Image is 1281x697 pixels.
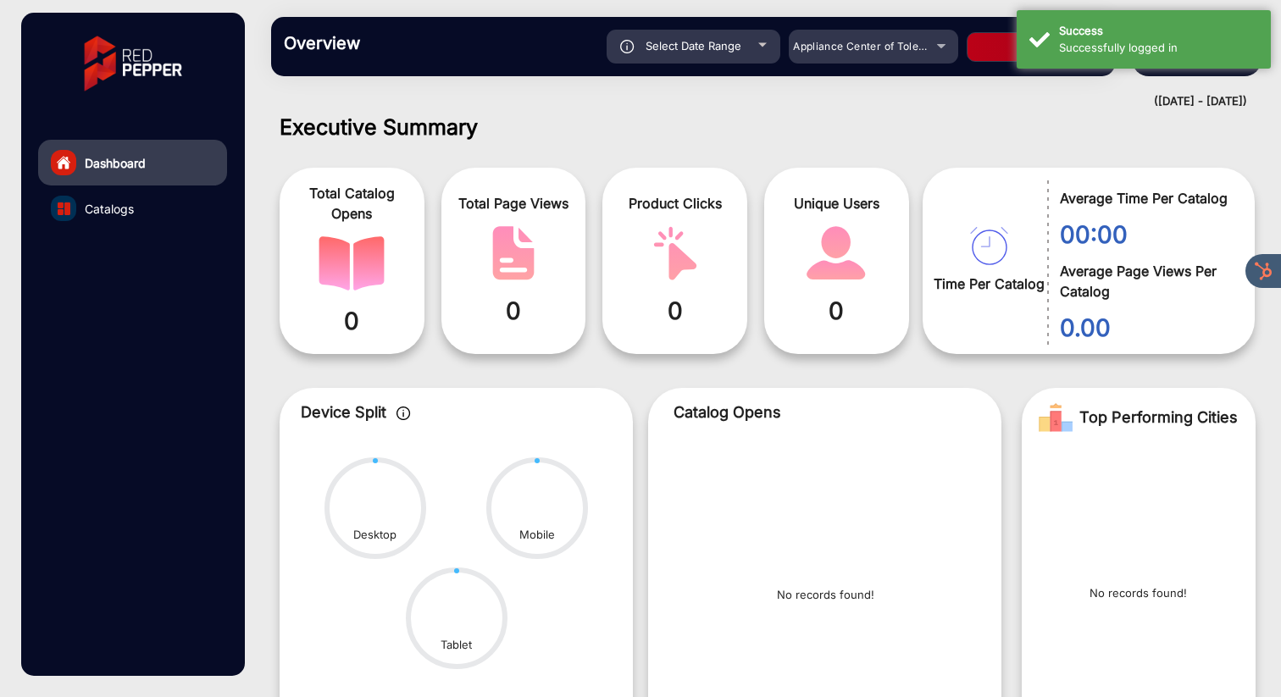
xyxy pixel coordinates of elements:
[674,401,976,423] p: Catalog Opens
[615,293,735,329] span: 0
[1060,217,1229,252] span: 00:00
[58,202,70,215] img: catalog
[967,32,1102,62] button: Apply
[1060,261,1229,301] span: Average Page Views Per Catalog
[777,293,896,329] span: 0
[642,226,708,280] img: catalog
[620,40,635,53] img: icon
[38,140,227,185] a: Dashboard
[353,527,396,544] div: Desktop
[72,21,194,106] img: vmg-logo
[519,527,555,544] div: Mobile
[646,39,741,53] span: Select Date Range
[793,40,955,53] span: Appliance Center of Toledo, Inc.
[85,154,146,172] span: Dashboard
[803,226,869,280] img: catalog
[480,226,546,280] img: catalog
[301,403,386,421] span: Device Split
[319,236,385,290] img: catalog
[777,193,896,213] span: Unique Users
[1060,310,1229,346] span: 0.00
[1059,23,1258,40] div: Success
[441,637,472,654] div: Tablet
[292,303,412,339] span: 0
[1090,585,1187,602] p: No records found!
[284,33,521,53] h3: Overview
[280,114,1256,140] h1: Executive Summary
[1039,401,1073,434] img: Rank image
[254,93,1247,110] div: ([DATE] - [DATE])
[292,183,412,224] span: Total Catalog Opens
[1060,188,1229,208] span: Average Time Per Catalog
[85,200,134,218] span: Catalogs
[454,193,574,213] span: Total Page Views
[396,407,411,420] img: icon
[1059,40,1258,57] div: Successfully logged in
[454,293,574,329] span: 0
[38,185,227,231] a: Catalogs
[615,193,735,213] span: Product Clicks
[1079,401,1238,434] span: Top Performing Cities
[56,155,71,170] img: home
[777,587,874,604] p: No records found!
[970,227,1008,265] img: catalog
